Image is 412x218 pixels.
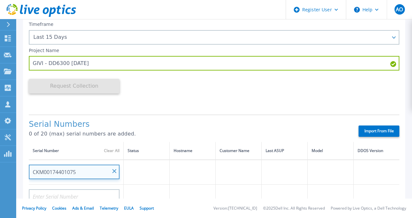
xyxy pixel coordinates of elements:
th: Last ASUP [261,142,307,160]
label: Timeframe [29,22,53,27]
input: Enter Serial Number [29,165,120,179]
a: Privacy Policy [22,205,46,211]
a: Cookies [52,205,66,211]
label: Import From File [359,125,399,137]
li: Version: [TECHNICAL_ID] [213,206,257,211]
p: 0 of 20 (max) serial numbers are added. [29,131,347,137]
th: Hostname [169,142,215,160]
div: Serial Number [33,147,120,154]
th: DDOS Version [353,142,399,160]
a: Support [140,205,154,211]
a: Ads & Email [72,205,94,211]
input: Enter Project Name [29,56,399,71]
li: Powered by Live Optics, a Dell Technology [331,206,406,211]
input: Enter Serial Number [29,189,120,204]
th: Model [307,142,353,160]
span: AO [396,7,403,12]
th: Customer Name [215,142,261,160]
div: Last 15 Days [33,34,388,40]
a: EULA [124,205,134,211]
li: © 2025 Dell Inc. All Rights Reserved [263,206,325,211]
th: Status [124,142,170,160]
a: Telemetry [100,205,118,211]
label: Project Name [29,48,59,53]
button: Request Collection [29,79,120,93]
h1: Serial Numbers [29,120,347,129]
